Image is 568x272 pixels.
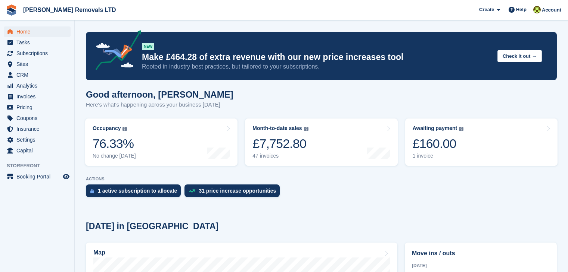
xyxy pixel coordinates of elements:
h1: Good afternoon, [PERSON_NAME] [86,89,233,99]
img: price-adjustments-announcement-icon-8257ccfd72463d97f412b2fc003d46551f7dbcb40ab6d574587a9cd5c0d94... [89,30,142,73]
img: stora-icon-8386f47178a22dfd0bd8f6a31ec36ba5ce8667c1dd55bd0f319d3a0aa187defe.svg [6,4,17,16]
h2: [DATE] in [GEOGRAPHIC_DATA] [86,221,218,231]
a: menu [4,91,71,102]
a: menu [4,59,71,69]
div: 76.33% [93,136,136,151]
p: Rooted in industry best practices, but tailored to your subscriptions. [142,63,491,71]
span: Storefront [7,162,74,170]
div: No change [DATE] [93,153,136,159]
span: Settings [16,135,61,145]
a: Occupancy 76.33% No change [DATE] [85,118,238,166]
div: 1 invoice [413,153,464,159]
p: ACTIONS [86,177,557,181]
a: menu [4,113,71,123]
span: Account [542,6,561,14]
div: 47 invoices [252,153,308,159]
div: Awaiting payment [413,125,457,132]
a: menu [4,70,71,80]
p: Make £464.28 of extra revenue with our new price increases tool [142,52,491,63]
span: Capital [16,145,61,156]
a: 1 active subscription to allocate [86,184,184,201]
span: Create [479,6,494,13]
img: price_increase_opportunities-93ffe204e8149a01c8c9dc8f82e8f89637d9d84a8eef4429ea346261dce0b2c0.svg [189,189,195,193]
a: 31 price increase opportunities [184,184,283,201]
span: CRM [16,70,61,80]
span: Coupons [16,113,61,123]
img: icon-info-grey-7440780725fd019a000dd9b08b2336e03edf1995a4989e88bcd33f0948082b44.svg [122,127,127,131]
a: [PERSON_NAME] Removals LTD [20,4,119,16]
a: menu [4,102,71,113]
div: [DATE] [412,262,550,269]
span: Subscriptions [16,48,61,58]
div: £7,752.80 [252,136,308,151]
span: Help [516,6,527,13]
a: menu [4,37,71,48]
span: Invoices [16,91,61,102]
a: menu [4,26,71,37]
a: menu [4,135,71,145]
a: menu [4,48,71,58]
img: Sean Glenn [533,6,541,13]
div: 31 price increase opportunities [199,188,276,194]
img: icon-info-grey-7440780725fd019a000dd9b08b2336e03edf1995a4989e88bcd33f0948082b44.svg [459,127,463,131]
a: menu [4,171,71,182]
a: Month-to-date sales £7,752.80 47 invoices [245,118,397,166]
div: Month-to-date sales [252,125,302,132]
div: NEW [142,43,154,50]
div: 1 active subscription to allocate [98,188,177,194]
div: Occupancy [93,125,121,132]
a: menu [4,80,71,91]
a: Awaiting payment £160.00 1 invoice [405,118,558,166]
img: active_subscription_to_allocate_icon-d502201f5373d7db506a760aba3b589e785aa758c864c3986d89f69b8ff3... [90,189,94,193]
h2: Move ins / outs [412,249,550,258]
span: Sites [16,59,61,69]
span: Home [16,26,61,37]
a: menu [4,124,71,134]
p: Here's what's happening across your business [DATE] [86,101,233,109]
div: £160.00 [413,136,464,151]
h2: Map [93,249,105,256]
a: menu [4,145,71,156]
button: Check it out → [497,50,542,62]
a: Preview store [62,172,71,181]
span: Tasks [16,37,61,48]
span: Analytics [16,80,61,91]
img: icon-info-grey-7440780725fd019a000dd9b08b2336e03edf1995a4989e88bcd33f0948082b44.svg [304,127,308,131]
span: Insurance [16,124,61,134]
span: Pricing [16,102,61,113]
span: Booking Portal [16,171,61,182]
